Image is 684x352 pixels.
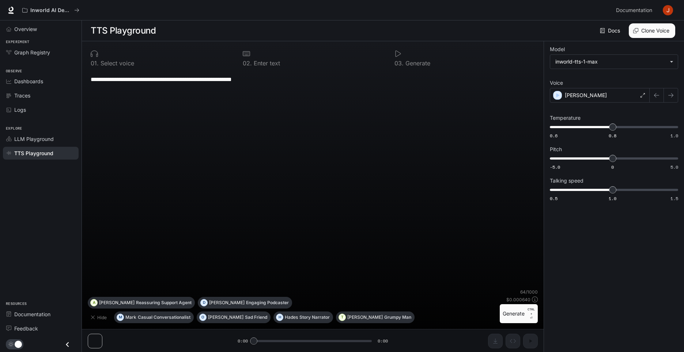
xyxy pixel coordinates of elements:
[252,60,280,66] p: Enter text
[30,7,71,14] p: Inworld AI Demos
[88,311,111,323] button: Hide
[99,60,134,66] p: Select voice
[15,340,22,348] span: Dark mode toggle
[14,325,38,332] span: Feedback
[14,310,50,318] span: Documentation
[91,23,156,38] h1: TTS Playground
[136,301,192,305] p: Reassuring Support Agent
[299,315,330,320] p: Story Narrator
[550,178,583,183] p: Talking speed
[19,3,83,18] button: All workspaces
[609,195,616,202] span: 1.0
[197,311,271,323] button: O[PERSON_NAME]Sad Friend
[550,55,678,69] div: inworld-tts-1-max
[500,304,538,323] button: GenerateCTRL +⏎
[663,5,673,15] img: User avatar
[14,77,43,85] span: Dashboards
[550,47,565,52] p: Model
[14,25,37,33] span: Overview
[670,164,678,170] span: 5.0
[550,195,558,202] span: 0.5
[506,296,530,303] p: $ 0.000640
[200,311,206,323] div: O
[550,115,581,120] p: Temperature
[555,58,666,65] div: inworld-tts-1-max
[243,60,252,66] p: 0 2 .
[550,80,563,85] p: Voice
[88,297,195,309] button: A[PERSON_NAME]Reassuring Support Agent
[3,308,79,321] a: Documentation
[246,301,289,305] p: Engaging Podcaster
[245,315,267,320] p: Sad Friend
[114,311,194,323] button: MMarkCasual Conversationalist
[99,301,135,305] p: [PERSON_NAME]
[550,147,562,152] p: Pitch
[3,75,79,88] a: Dashboards
[285,315,298,320] p: Hades
[404,60,430,66] p: Generate
[528,307,535,316] p: CTRL +
[520,289,538,295] p: 64 / 1000
[14,49,50,56] span: Graph Registry
[273,311,333,323] button: HHadesStory Narrator
[276,311,283,323] div: H
[91,297,97,309] div: A
[14,135,54,143] span: LLM Playground
[629,23,675,38] button: Clone Voice
[611,164,614,170] span: 0
[394,60,404,66] p: 0 3 .
[208,315,243,320] p: [PERSON_NAME]
[3,46,79,59] a: Graph Registry
[550,133,558,139] span: 0.6
[339,311,345,323] div: T
[3,89,79,102] a: Traces
[609,133,616,139] span: 0.8
[598,23,623,38] a: Docs
[209,301,245,305] p: [PERSON_NAME]
[528,307,535,320] p: ⏎
[14,92,30,99] span: Traces
[117,311,124,323] div: M
[336,311,415,323] button: T[PERSON_NAME]Grumpy Man
[616,6,652,15] span: Documentation
[3,133,79,145] a: LLM Playground
[201,297,207,309] div: D
[613,3,658,18] a: Documentation
[565,92,607,99] p: [PERSON_NAME]
[59,337,76,352] button: Close drawer
[14,106,26,114] span: Logs
[661,3,675,18] button: User avatar
[670,133,678,139] span: 1.0
[3,147,79,160] a: TTS Playground
[3,103,79,116] a: Logs
[347,315,383,320] p: [PERSON_NAME]
[3,23,79,35] a: Overview
[384,315,411,320] p: Grumpy Man
[3,322,79,335] a: Feedback
[125,315,136,320] p: Mark
[14,149,53,157] span: TTS Playground
[91,60,99,66] p: 0 1 .
[198,297,292,309] button: D[PERSON_NAME]Engaging Podcaster
[138,315,190,320] p: Casual Conversationalist
[670,195,678,202] span: 1.5
[550,164,560,170] span: -5.0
